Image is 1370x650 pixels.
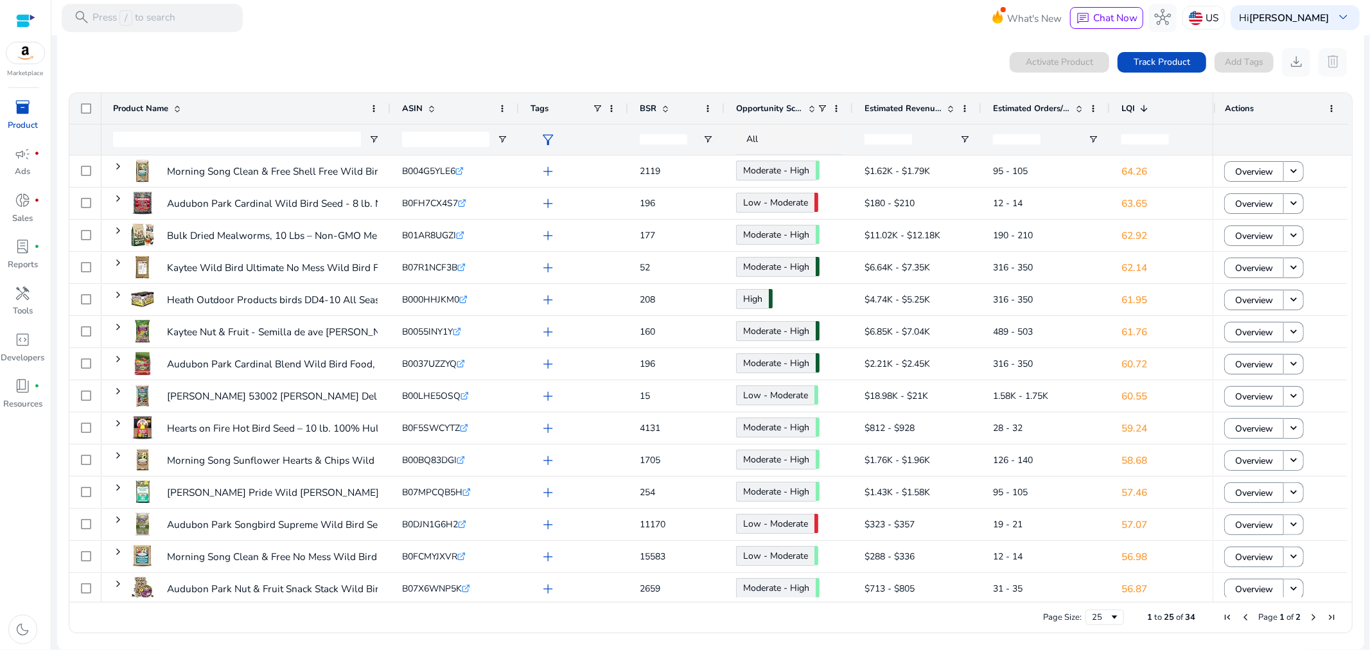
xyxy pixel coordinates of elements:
[15,331,31,348] span: code_blocks
[1121,447,1227,473] p: 58.68
[1121,479,1227,505] p: 57.46
[540,356,556,373] span: add
[402,103,423,114] span: ASIN
[131,384,154,407] img: 51nTA+igo9L._AC_US40_.jpg
[131,256,154,279] img: 51gn7Ov+6+L._AC_US40_.jpg
[540,388,556,405] span: add
[15,285,31,302] span: handyman
[1326,612,1337,622] div: Last Page
[1235,287,1273,313] span: Overview
[167,222,477,249] p: Bulk Dried Mealworms, 10 Lbs – Non-GMO Mealworms for Chicken...
[993,229,1033,242] span: 190 - 210
[167,447,471,473] p: Morning Song Sunflower Hearts & Chips Wild Bird Food, No Mess...
[131,513,154,536] img: 51oX1rCnuQL._AC_US100_.jpg
[1093,11,1137,24] span: Chat Now
[1287,611,1294,623] span: of
[1249,11,1329,24] b: [PERSON_NAME]
[1235,480,1273,506] span: Overview
[131,159,154,182] img: 51PH-wPyIML._AC_US40_.jpg
[6,42,45,64] img: amazon.svg
[769,289,773,308] span: 75.12
[167,319,427,345] p: Kaytee Nut & Fruit - Semilla de ave [PERSON_NAME], 5 lb
[13,213,33,225] p: Sales
[1240,612,1251,622] div: Previous Page
[540,195,556,212] span: add
[1287,326,1300,338] mat-icon: keyboard_arrow_down
[1235,448,1273,474] span: Overview
[736,321,816,341] a: Moderate - High
[131,480,154,504] img: 51Dg9RUP9LL._AC_US40_.jpg
[814,546,818,565] span: 53.51
[1235,544,1273,570] span: Overview
[15,146,31,162] span: campaign
[540,227,556,244] span: add
[816,450,820,469] span: 67.70
[402,132,489,147] input: ASIN Filter Input
[993,358,1033,370] span: 316 - 350
[402,165,455,177] span: B004G5YLE6
[865,261,930,274] span: $6.64K - $7.35K
[1239,13,1329,22] p: Hi
[131,545,154,568] img: 51d299r4+CL._AC_US40_.jpg
[814,514,818,533] span: 49.69
[1092,611,1109,623] div: 25
[1224,354,1284,374] button: Overview
[736,225,816,245] a: Moderate - High
[73,9,90,26] span: search
[402,358,457,370] span: B0037UZZYQ
[865,550,915,563] span: $288 - $336
[131,577,154,600] img: 51dj1rHdZqL._AC_US40_.jpg
[1287,358,1300,371] mat-icon: keyboard_arrow_down
[402,294,459,306] span: B000HHJKM0
[960,134,970,145] button: Open Filter Menu
[640,454,660,466] span: 1705
[736,417,816,437] a: Moderate - High
[993,197,1023,209] span: 12 - 14
[1121,319,1227,345] p: 61.76
[865,518,915,531] span: $323 - $357
[1235,351,1273,378] span: Overview
[167,286,480,313] p: Heath Outdoor Products birds DD4-10 All Season High Energy Suet...
[540,420,556,437] span: add
[865,165,930,177] span: $1.62K - $1.79K
[531,103,549,114] span: Tags
[119,10,132,26] span: /
[1224,450,1284,471] button: Overview
[167,575,466,602] p: Audubon Park Nut & Fruit Snack Stack Wild Bird Food, Bird Seed...
[1295,611,1301,623] span: 2
[1287,294,1300,306] mat-icon: keyboard_arrow_down
[816,353,820,373] span: 72.19
[540,132,556,148] span: filter_alt
[993,261,1033,274] span: 316 - 350
[814,193,818,212] span: 47.94
[1154,9,1171,26] span: hub
[816,578,820,597] span: 61.65
[1164,611,1174,623] span: 25
[640,422,660,434] span: 4131
[1235,383,1273,410] span: Overview
[993,518,1023,531] span: 19 - 21
[1235,191,1273,217] span: Overview
[167,415,482,441] p: Hearts on Fire Hot Bird Seed – 10 lb. 100% Hulled Sunflower Hearts...
[993,454,1033,466] span: 126 - 140
[15,99,31,116] span: inventory_2
[540,324,556,340] span: add
[15,378,31,394] span: book_4
[1287,422,1300,435] mat-icon: keyboard_arrow_down
[1287,390,1300,403] mat-icon: keyboard_arrow_down
[814,385,818,405] span: 56.21
[1235,255,1273,281] span: Overview
[1,352,45,365] p: Developers
[993,326,1033,338] span: 489 - 503
[1043,611,1082,623] div: Page Size:
[402,454,457,466] span: B00BQ83DGI
[1224,579,1284,599] button: Overview
[1287,261,1300,274] mat-icon: keyboard_arrow_down
[34,383,40,389] span: fiber_manual_record
[816,257,820,276] span: 70.19
[402,518,458,531] span: B0DJN1G6H2
[167,254,493,281] p: Kaytee Wild Bird Ultimate No Mess Wild Bird Food Seed For Cardinals,...
[1335,9,1351,26] span: keyboard_arrow_down
[1287,229,1300,242] mat-icon: keyboard_arrow_down
[1235,223,1273,249] span: Overview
